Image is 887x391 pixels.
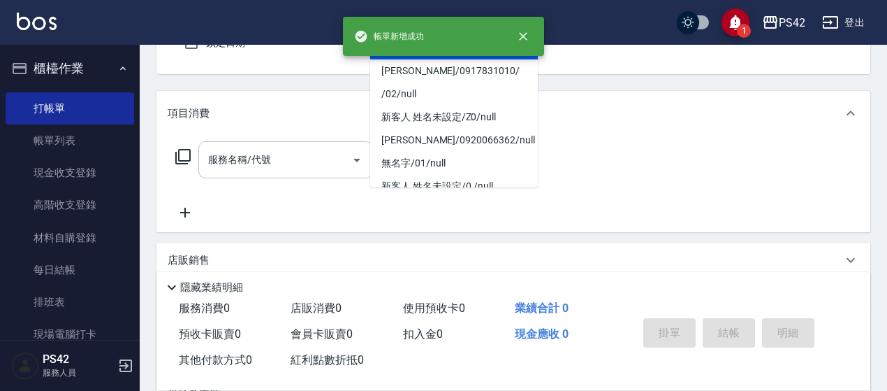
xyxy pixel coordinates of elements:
[6,318,134,350] a: 現場電腦打卡
[17,13,57,30] img: Logo
[370,129,538,152] li: [PERSON_NAME]/0920066362/null
[816,10,870,36] button: 登出
[737,24,751,38] span: 1
[156,91,870,136] div: 項目消費
[370,152,538,175] li: 無名字/01/null
[370,59,538,83] li: [PERSON_NAME]/0917831010/
[370,106,538,129] li: 新客人 姓名未設定/Z0/null
[168,253,210,268] p: 店販銷售
[346,149,368,171] button: Open
[6,286,134,318] a: 排班表
[6,222,134,254] a: 材料自購登錄
[354,29,424,43] span: 帳單新增成功
[508,21,538,52] button: close
[6,254,134,286] a: 每日結帳
[721,8,749,36] button: save
[43,367,114,379] p: 服務人員
[43,353,114,367] h5: PS42
[179,301,230,315] span: 服務消費 0
[6,189,134,221] a: 高階收支登錄
[6,50,134,87] button: 櫃檯作業
[179,327,241,341] span: 預收卡販賣 0
[370,83,538,106] li: /02/null
[291,301,342,315] span: 店販消費 0
[779,14,805,31] div: PS42
[403,301,465,315] span: 使用預收卡 0
[291,353,364,367] span: 紅利點數折抵 0
[6,125,134,157] a: 帳單列表
[11,352,39,380] img: Person
[180,280,243,295] p: 隱藏業績明細
[291,327,353,341] span: 會員卡販賣 0
[6,92,134,125] a: 打帳單
[156,243,870,277] div: 店販銷售
[515,301,569,315] span: 業績合計 0
[515,327,569,341] span: 現金應收 0
[179,353,252,367] span: 其他付款方式 0
[403,327,443,341] span: 扣入金 0
[168,106,210,121] p: 項目消費
[6,157,134,189] a: 現金收支登錄
[370,175,538,198] li: 新客人 姓名未設定/0./null
[756,8,811,37] button: PS42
